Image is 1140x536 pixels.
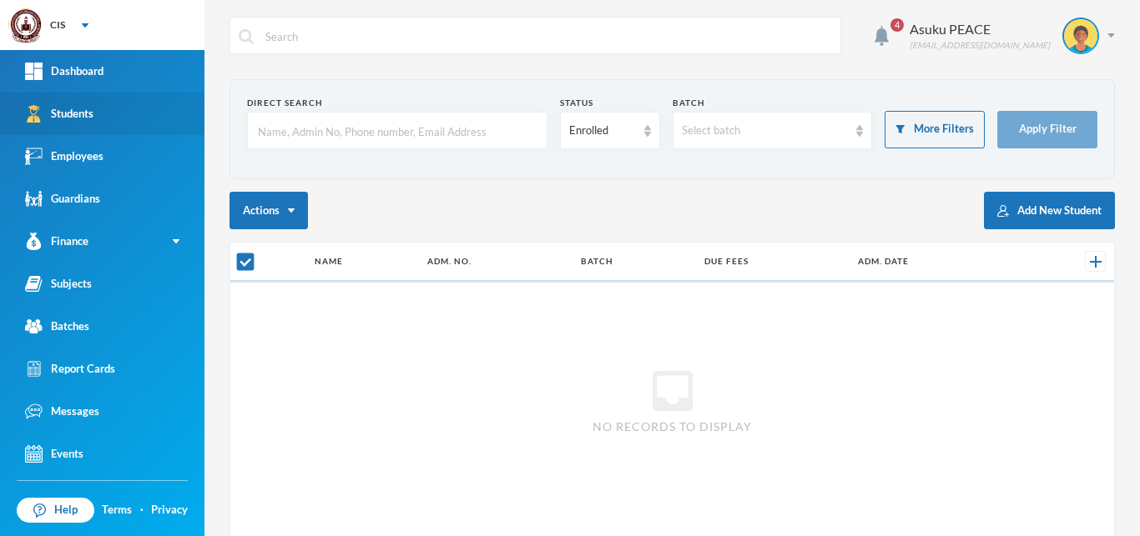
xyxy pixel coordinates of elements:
div: Employees [25,148,103,165]
a: Help [17,498,94,523]
img: + [1090,256,1102,268]
img: STUDENT [1064,19,1097,53]
a: Privacy [151,502,188,518]
button: Apply Filter [997,111,1097,148]
input: Search [264,18,832,55]
div: Students [25,105,93,123]
div: Dashboard [25,63,103,80]
th: Batch [573,243,696,281]
div: Subjects [25,275,92,293]
button: Actions [230,192,308,229]
img: search [239,29,254,44]
div: Messages [25,403,99,420]
div: Enrolled [569,123,636,139]
input: Name, Admin No, Phone number, Email Address [256,113,538,150]
div: Batch [673,97,873,109]
th: Adm. No. [419,243,573,281]
div: Direct Search [247,97,547,109]
div: [EMAIL_ADDRESS][DOMAIN_NAME] [910,39,1050,52]
th: Due Fees [696,243,850,281]
div: Batches [25,318,89,335]
div: Asuku PEACE [910,19,1050,39]
th: Name [306,243,420,281]
button: Add New Student [984,192,1115,229]
button: More Filters [885,111,985,148]
img: logo [9,9,43,43]
i: inbox [646,364,699,418]
div: Select batch [682,123,849,139]
div: Status [560,97,660,109]
span: 4 [890,18,904,32]
div: Events [25,445,83,463]
div: · [140,502,144,518]
div: CIS [50,18,65,33]
div: Report Cards [25,360,115,378]
a: Terms [102,502,132,518]
div: Finance [25,233,88,250]
div: Guardians [25,190,100,208]
span: No records to display [593,418,752,435]
th: Adm. Date [850,243,1020,281]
